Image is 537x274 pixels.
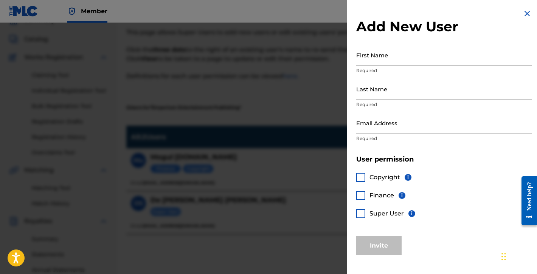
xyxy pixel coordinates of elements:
[369,210,404,217] span: Super User
[369,174,400,181] span: Copyright
[356,67,532,74] p: Required
[516,170,537,231] iframe: Resource Center
[369,192,394,199] span: Finance
[356,135,532,142] p: Required
[399,192,405,199] span: i
[67,7,76,16] img: Top Rightsholder
[408,210,415,217] span: i
[356,18,532,35] h2: Add New User
[9,6,38,17] img: MLC Logo
[81,7,107,15] span: Member
[356,101,532,108] p: Required
[501,245,506,268] div: Drag
[405,174,411,181] span: i
[356,155,532,164] h5: User permission
[499,238,537,274] iframe: Chat Widget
